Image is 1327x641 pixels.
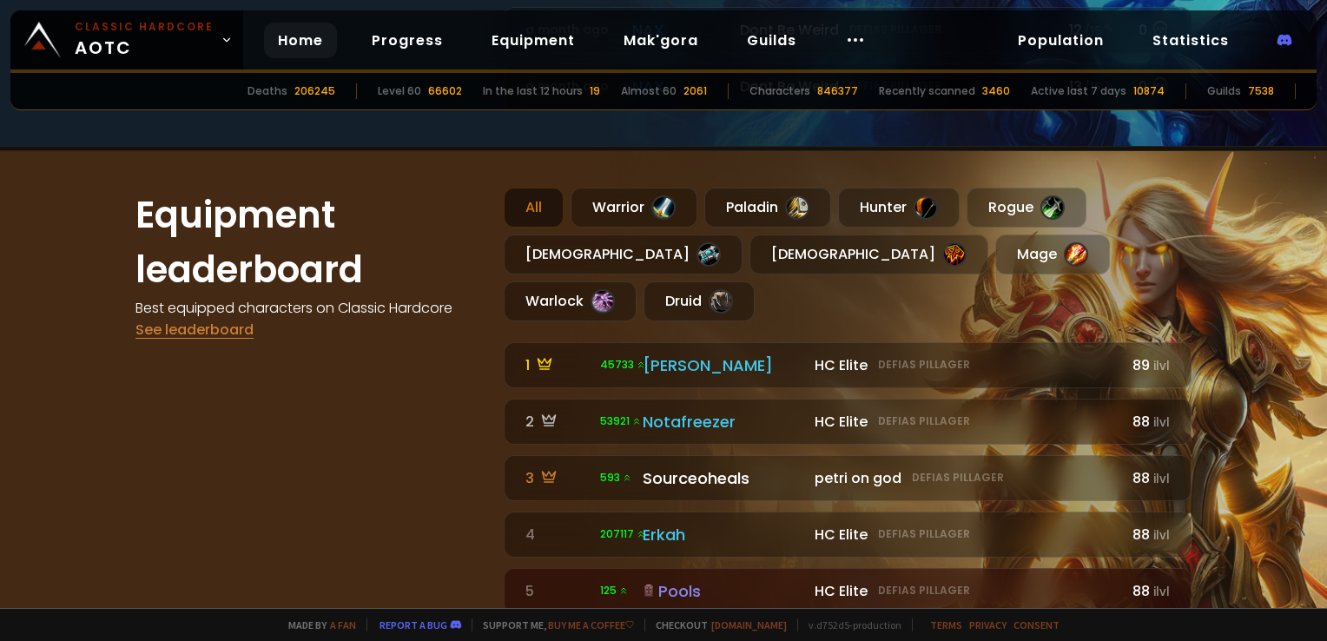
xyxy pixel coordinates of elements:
a: 3 593 Sourceoheals petri on godDefias Pillager88ilvl [504,455,1192,501]
a: Consent [1013,618,1060,631]
div: 2 [525,411,590,433]
span: Support me, [472,618,634,631]
span: 53921 [600,413,642,429]
span: 593 [600,470,632,486]
a: 2 53921 Notafreezer HC EliteDefias Pillager88ilvl [504,399,1192,445]
a: Report a bug [380,618,447,631]
div: petri on god [815,467,1114,489]
a: Mak'gora [610,23,712,58]
div: HC Elite [815,524,1114,545]
div: Erkah [643,523,804,546]
a: 1 45733 [PERSON_NAME] HC EliteDefias Pillager89ilvl [504,342,1192,388]
div: 19 [590,83,600,99]
div: Recently scanned [879,83,975,99]
div: Mage [995,235,1110,274]
a: Statistics [1139,23,1243,58]
div: Level 60 [378,83,421,99]
span: Checkout [644,618,787,631]
small: ilvl [1153,414,1170,431]
h4: Best equipped characters on Classic Hardcore [135,297,483,319]
span: 45733 [600,357,646,373]
a: Population [1004,23,1118,58]
a: 5 125 Pools HC EliteDefias Pillager88ilvl [504,568,1192,614]
div: 10874 [1133,83,1165,99]
a: a fan [330,618,356,631]
a: Classic HardcoreAOTC [10,10,243,69]
span: 207117 [600,526,646,542]
div: HC Elite [815,580,1114,602]
span: 125 [600,583,629,598]
a: [DOMAIN_NAME] [711,618,787,631]
div: Rogue [967,188,1086,228]
h1: Equipment leaderboard [135,188,483,297]
a: a month agonaxDont Be WeirdDefias Pillager12 /150 [504,7,1192,53]
div: 5 [525,580,590,602]
div: Paladin [704,188,831,228]
div: 846377 [817,83,858,99]
small: Defias Pillager [912,470,1004,486]
div: Pools [643,579,804,603]
div: Deaths [248,83,287,99]
div: 206245 [294,83,335,99]
a: See leaderboard [135,320,254,340]
div: Warlock [504,281,637,321]
div: 4 [525,524,590,545]
div: [DEMOGRAPHIC_DATA] [749,235,988,274]
a: Privacy [969,618,1007,631]
div: All [504,188,564,228]
small: Defias Pillager [878,583,970,598]
a: Equipment [478,23,589,58]
div: HC Elite [815,411,1114,433]
a: Guilds [733,23,810,58]
small: Classic Hardcore [75,19,214,35]
div: Druid [644,281,755,321]
div: [DEMOGRAPHIC_DATA] [504,235,743,274]
a: 4 207117 Erkah HC EliteDefias Pillager88ilvl [504,512,1192,558]
div: 88 [1125,524,1170,545]
div: Almost 60 [621,83,677,99]
a: Terms [930,618,962,631]
span: Made by [278,618,356,631]
a: Home [264,23,337,58]
div: 7538 [1248,83,1274,99]
div: Sourceoheals [643,466,804,490]
div: 3 [525,467,590,489]
div: HC Elite [815,354,1114,376]
div: 3460 [982,83,1010,99]
a: Progress [358,23,457,58]
div: Hunter [838,188,960,228]
small: Defias Pillager [878,357,970,373]
small: Defias Pillager [878,413,970,429]
div: 88 [1125,580,1170,602]
small: ilvl [1153,471,1170,487]
div: 66602 [428,83,462,99]
div: 1 [525,354,590,376]
div: Guilds [1207,83,1241,99]
div: Notafreezer [643,410,804,433]
div: 88 [1125,411,1170,433]
div: In the last 12 hours [483,83,583,99]
span: v. d752d5 - production [797,618,901,631]
div: Active last 7 days [1031,83,1126,99]
small: ilvl [1153,358,1170,374]
div: 88 [1125,467,1170,489]
small: ilvl [1153,527,1170,544]
div: 2061 [683,83,707,99]
small: Defias Pillager [878,526,970,542]
div: [PERSON_NAME] [643,354,804,377]
div: 89 [1125,354,1170,376]
div: Characters [749,83,810,99]
small: ilvl [1153,584,1170,600]
span: AOTC [75,19,214,61]
a: Buy me a coffee [548,618,634,631]
div: Warrior [571,188,697,228]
